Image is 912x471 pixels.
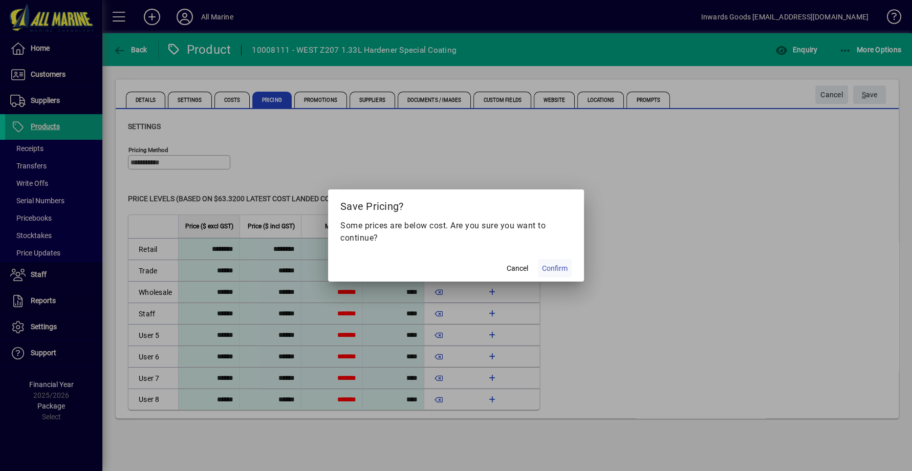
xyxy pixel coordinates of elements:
[501,259,534,277] button: Cancel
[542,263,568,274] span: Confirm
[538,259,572,277] button: Confirm
[328,189,584,219] h2: Save Pricing?
[340,220,572,244] p: Some prices are below cost. Are you sure you want to continue?
[507,263,528,274] span: Cancel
